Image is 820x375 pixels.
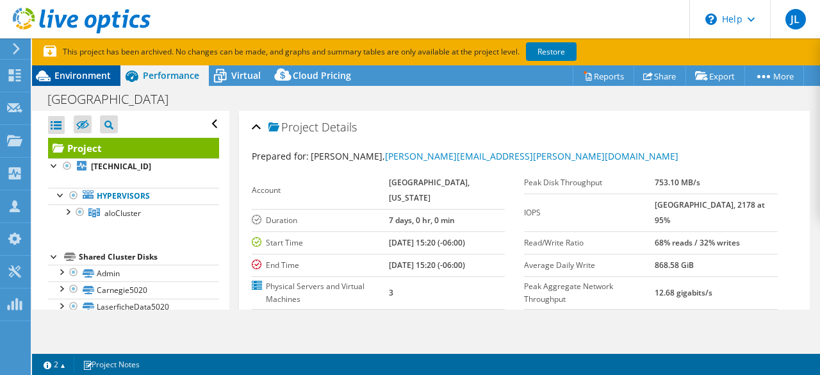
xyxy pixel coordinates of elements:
span: Project [268,121,318,134]
a: aloCluster [48,204,219,221]
b: 7 days, 0 hr, 0 min [389,215,455,226]
a: Share [634,66,686,86]
label: Duration [252,214,389,227]
b: [DATE] 15:20 (-06:00) [389,260,465,271]
b: [TECHNICAL_ID] [91,161,151,172]
b: 3 [389,287,393,298]
h1: [GEOGRAPHIC_DATA] [42,92,188,106]
a: Hypervisors [48,188,219,204]
span: Performance [143,69,199,81]
b: [DATE] 15:20 (-06:00) [389,237,465,248]
label: Account [252,184,389,197]
span: Details [322,119,357,135]
span: aloCluster [104,208,141,219]
a: Project [48,138,219,158]
label: Read/Write Ratio [524,237,655,249]
label: Peak Aggregate Network Throughput [524,280,655,306]
svg: \n [705,13,717,25]
label: Prepared for: [252,150,309,162]
a: [PERSON_NAME][EMAIL_ADDRESS][PERSON_NAME][DOMAIN_NAME] [385,150,678,162]
div: Shared Cluster Disks [79,249,219,265]
b: [GEOGRAPHIC_DATA], 2178 at 95% [655,199,765,226]
a: Carnegie5020 [48,281,219,298]
a: 2 [35,356,74,372]
b: [GEOGRAPHIC_DATA], [US_STATE] [389,177,470,203]
b: 68% reads / 32% writes [655,237,740,248]
a: Project Notes [74,356,149,372]
label: Peak Disk Throughput [524,176,655,189]
span: [PERSON_NAME], [311,150,678,162]
a: Restore [526,42,577,61]
label: Physical Servers and Virtual Machines [252,280,389,306]
a: Reports [573,66,634,86]
a: [TECHNICAL_ID] [48,158,219,175]
label: Average Daily Write [524,259,655,272]
label: Start Time [252,237,389,249]
span: Environment [54,69,111,81]
b: 868.58 GiB [655,260,694,271]
b: 753.10 MB/s [655,177,700,188]
a: Export [685,66,745,86]
a: More [744,66,804,86]
a: Admin [48,265,219,281]
span: Virtual [231,69,261,81]
label: End Time [252,259,389,272]
b: 12.68 gigabits/s [655,287,712,298]
a: LaserficheData5020 [48,299,219,315]
span: JL [785,9,806,29]
p: This project has been archived. No changes can be made, and graphs and summary tables are only av... [44,45,671,59]
label: IOPS [524,206,655,219]
span: Cloud Pricing [293,69,351,81]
